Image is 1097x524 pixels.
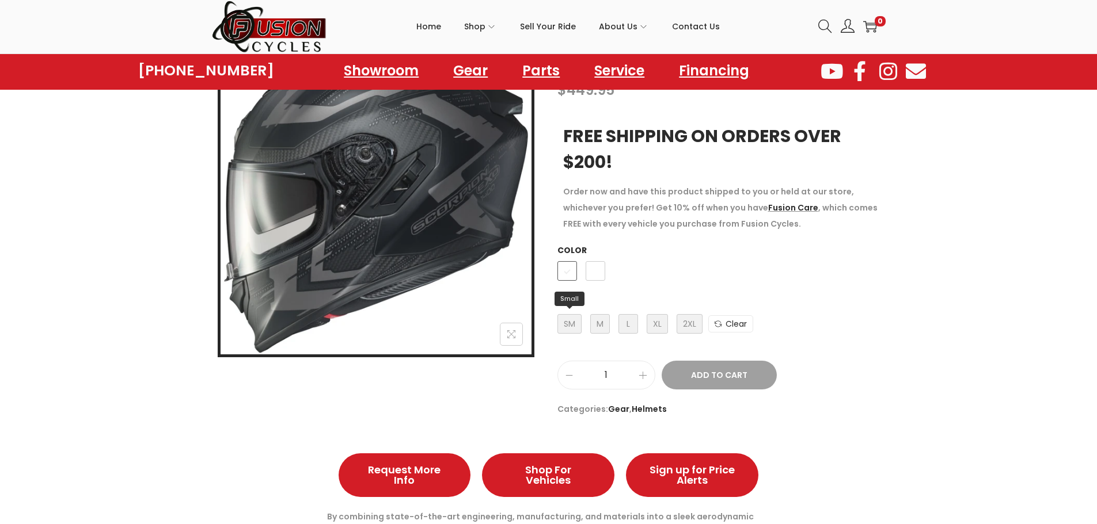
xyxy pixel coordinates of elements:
a: Gear [442,58,499,84]
span: Sign up for Price Alerts [649,465,735,485]
span: About Us [599,12,637,41]
span: L [618,314,638,334]
span: Contact Us [672,12,720,41]
a: Clear [708,315,753,332]
span: Shop [464,12,485,41]
span: Home [416,12,441,41]
a: Request More Info [339,453,471,497]
a: Showroom [332,58,430,84]
a: About Us [599,1,649,52]
a: Shop [464,1,497,52]
a: Gear [608,403,629,415]
a: Home [416,1,441,52]
a: Service [583,58,656,84]
a: 0 [863,20,877,33]
span: 2XL [677,314,703,334]
span: Shop For Vehicles [505,465,591,485]
p: Order now and have this product shipped to you or held at our store, whichever you prefer! Get 10... [563,183,880,232]
nav: Primary navigation [327,1,810,52]
img: SCORPION EXO-ST1400 carbon caffeine helmet [221,44,532,354]
input: Product quantity [558,367,655,383]
a: [PHONE_NUMBER] [138,63,274,79]
h3: FREE SHIPPING ON ORDERS OVER $200! [563,123,880,175]
nav: Menu [332,58,761,84]
span: Small [555,292,584,306]
a: Financing [667,58,761,84]
a: Parts [511,58,571,84]
span: Sell Your Ride [520,12,576,41]
a: Shop For Vehicles [482,453,614,497]
span: Request More Info [362,465,448,485]
label: Color [557,244,587,256]
a: Helmets [632,403,667,415]
a: Sign up for Price Alerts [626,453,758,497]
a: Fusion Care [768,202,818,213]
span: Categories: , [557,401,886,417]
bdi: 449.95 [557,81,614,100]
a: Contact Us [672,1,720,52]
span: M [590,314,610,334]
span: $ [557,81,567,100]
span: SM [557,314,582,334]
a: Sell Your Ride [520,1,576,52]
span: XL [647,314,668,334]
button: Add to Cart [662,361,777,389]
